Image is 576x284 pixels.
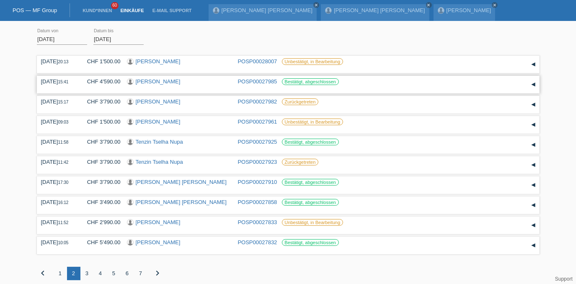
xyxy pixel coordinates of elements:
[136,179,227,185] a: [PERSON_NAME] [PERSON_NAME]
[111,2,119,9] span: 60
[54,267,67,280] div: 1
[238,139,277,145] a: POSP00027925
[527,159,540,171] div: auf-/zuklappen
[58,80,68,84] span: 15:41
[41,98,75,105] div: [DATE]
[41,119,75,125] div: [DATE]
[527,119,540,131] div: auf-/zuklappen
[527,199,540,212] div: auf-/zuklappen
[238,239,277,245] a: POSP00027832
[13,7,57,13] a: POS — MF Group
[148,8,196,13] a: E-Mail Support
[282,119,344,125] label: Unbestätigt, in Bearbeitung
[41,199,75,205] div: [DATE]
[81,179,121,185] div: CHF 3'790.00
[81,139,121,145] div: CHF 3'790.00
[41,179,75,185] div: [DATE]
[81,239,121,245] div: CHF 5'490.00
[493,3,497,7] i: close
[41,58,75,65] div: [DATE]
[41,239,75,245] div: [DATE]
[81,159,121,165] div: CHF 3'790.00
[334,7,425,13] a: [PERSON_NAME] [PERSON_NAME]
[136,119,181,125] a: [PERSON_NAME]
[282,239,339,246] label: Bestätigt, abgeschlossen
[282,219,344,226] label: Unbestätigt, in Bearbeitung
[282,78,339,85] label: Bestätigt, abgeschlossen
[527,139,540,151] div: auf-/zuklappen
[222,7,313,13] a: [PERSON_NAME] [PERSON_NAME]
[81,58,121,65] div: CHF 1'500.00
[492,2,498,8] a: close
[41,159,75,165] div: [DATE]
[58,100,68,104] span: 15:17
[81,98,121,105] div: CHF 3'790.00
[427,3,431,7] i: close
[153,268,163,278] i: chevron_right
[447,7,491,13] a: [PERSON_NAME]
[282,179,339,186] label: Bestätigt, abgeschlossen
[527,219,540,232] div: auf-/zuklappen
[58,180,68,185] span: 17:30
[527,58,540,71] div: auf-/zuklappen
[136,239,181,245] a: [PERSON_NAME]
[107,267,121,280] div: 5
[527,239,540,252] div: auf-/zuklappen
[555,276,573,282] a: Support
[527,98,540,111] div: auf-/zuklappen
[58,240,68,245] span: 10:05
[81,219,121,225] div: CHF 2'990.00
[58,220,68,225] span: 11:52
[136,98,181,105] a: [PERSON_NAME]
[121,267,134,280] div: 6
[80,267,94,280] div: 3
[136,78,181,85] a: [PERSON_NAME]
[81,199,121,205] div: CHF 3'490.00
[58,200,68,205] span: 16:12
[58,160,68,165] span: 11:42
[136,159,183,165] a: Tenzin Tselha Nupa
[81,78,121,85] div: CHF 4'590.00
[527,78,540,91] div: auf-/zuklappen
[81,119,121,125] div: CHF 1'500.00
[134,267,147,280] div: 7
[78,8,116,13] a: Kund*innen
[282,139,339,145] label: Bestätigt, abgeschlossen
[41,78,75,85] div: [DATE]
[238,98,277,105] a: POSP00027982
[41,219,75,225] div: [DATE]
[94,267,107,280] div: 4
[314,3,318,7] i: close
[136,219,181,225] a: [PERSON_NAME]
[238,58,277,65] a: POSP00028007
[58,120,68,124] span: 09:03
[282,159,319,165] label: Zurückgetreten
[58,140,68,145] span: 11:58
[58,59,68,64] span: 20:13
[136,58,181,65] a: [PERSON_NAME]
[38,268,48,278] i: chevron_left
[313,2,319,8] a: close
[136,199,227,205] a: [PERSON_NAME] [PERSON_NAME]
[41,139,75,145] div: [DATE]
[238,179,277,185] a: POSP00027910
[238,219,277,225] a: POSP00027833
[238,78,277,85] a: POSP00027985
[282,98,319,105] label: Zurückgetreten
[238,119,277,125] a: POSP00027961
[67,267,80,280] div: 2
[426,2,432,8] a: close
[527,179,540,191] div: auf-/zuklappen
[238,159,277,165] a: POSP00027923
[238,199,277,205] a: POSP00027858
[136,139,183,145] a: Tenzin Tselha Nupa
[282,199,339,206] label: Bestätigt, abgeschlossen
[282,58,344,65] label: Unbestätigt, in Bearbeitung
[116,8,148,13] a: Einkäufe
